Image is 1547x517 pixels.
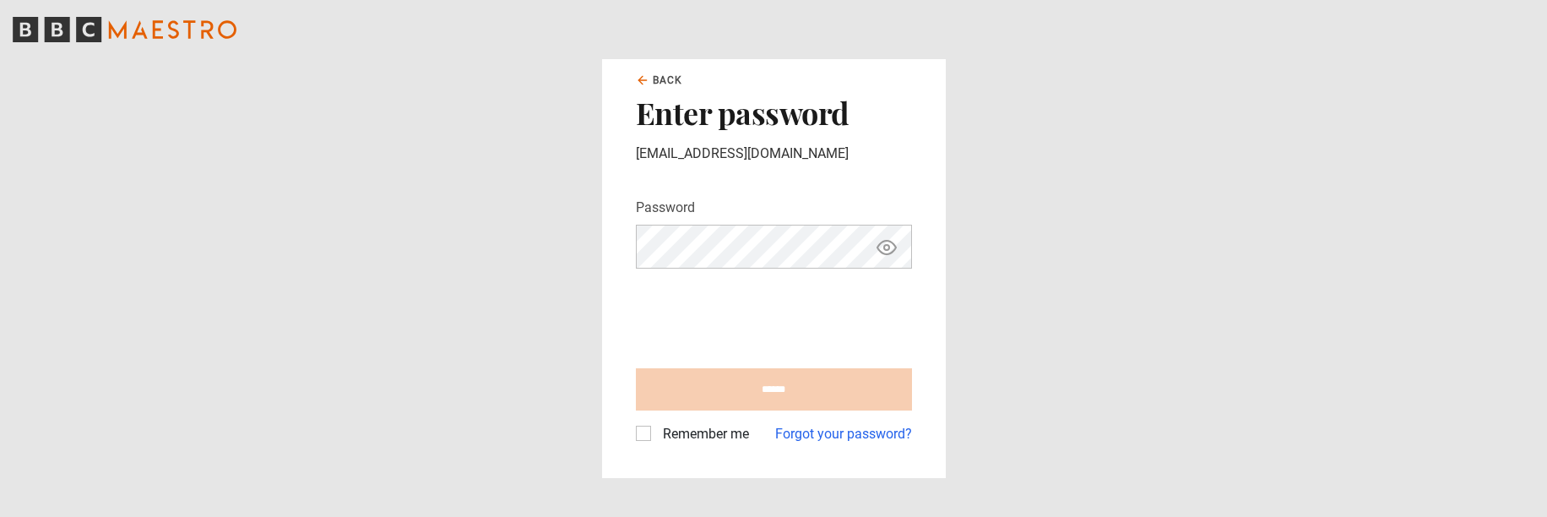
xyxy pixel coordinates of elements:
h2: Enter password [636,95,912,130]
span: Back [653,73,683,88]
label: Remember me [656,424,749,444]
label: Password [636,198,695,218]
iframe: reCAPTCHA [636,282,893,348]
p: [EMAIL_ADDRESS][DOMAIN_NAME] [636,144,912,164]
a: Forgot your password? [775,424,912,444]
a: Back [636,73,683,88]
svg: BBC Maestro [13,17,236,42]
button: Show password [872,232,901,262]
